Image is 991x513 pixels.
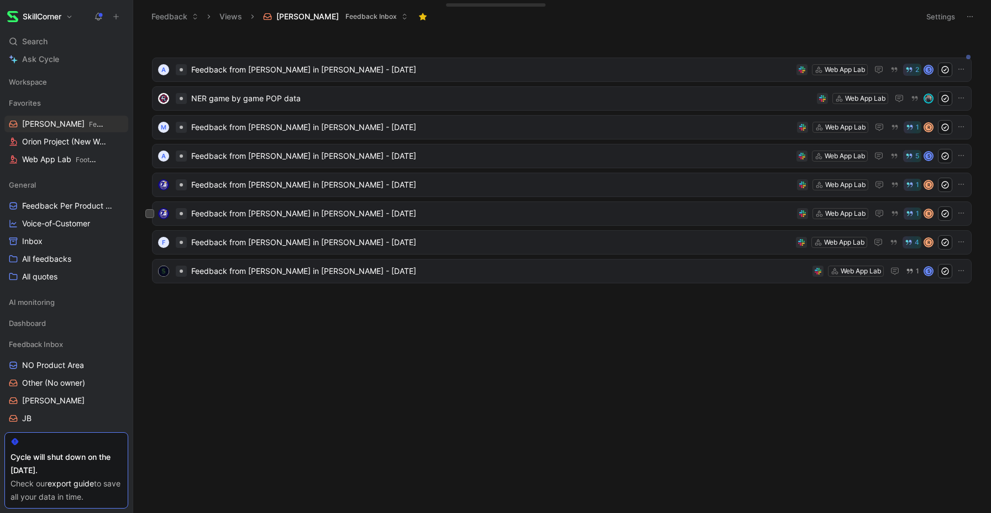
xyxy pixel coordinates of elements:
span: 1 [916,182,919,188]
span: Feedback Inbox [89,120,138,128]
button: 1 [904,121,921,133]
span: JB [22,413,32,424]
span: Ask Cycle [22,53,59,66]
button: 4 [903,236,921,248]
span: Feedback from [PERSON_NAME] in [PERSON_NAME] - [DATE] [191,236,791,249]
div: A [158,151,169,162]
a: NO Product Area [4,357,128,374]
span: [PERSON_NAME] [22,118,106,130]
a: AFeedback from [PERSON_NAME] in [PERSON_NAME] - [DATE]Web App Lab2S [152,58,972,82]
button: 5 [903,150,921,162]
span: Search [22,35,48,48]
div: Web App Lab [841,266,881,277]
span: Voice-of-Customer [22,218,90,229]
a: Orion Project (New Web App) [4,133,128,150]
div: Favorites [4,95,128,111]
span: Football [76,156,101,164]
div: AI monitoring [4,294,128,310]
span: Inbox [22,236,43,247]
button: Views [214,8,247,25]
a: All quotes [4,268,128,285]
div: S [925,267,932,275]
div: Web App Lab [825,64,865,75]
button: 1 [904,208,921,220]
div: R [925,210,932,217]
a: [PERSON_NAME] [4,392,128,409]
button: 1 [904,265,921,277]
span: NO Product Area [22,360,84,371]
a: Ask Cycle [4,51,128,68]
div: Workspace [4,74,128,90]
div: M [158,122,169,133]
span: Feedback Inbox [9,339,63,350]
a: Feedback Per Product Area [4,198,128,214]
div: S [925,66,932,74]
span: Feedback from [PERSON_NAME] in [PERSON_NAME] - [DATE] [191,121,793,134]
span: NER game by game POP data [191,92,812,105]
span: All feedbacks [22,253,71,265]
div: Search [4,33,128,50]
div: R [925,181,932,189]
button: 2 [903,64,921,76]
a: logoFeedback from [PERSON_NAME] in [PERSON_NAME] - [DATE]Web App Lab1R [152,173,972,197]
span: 1 [916,268,919,274]
img: logo [158,179,169,190]
span: Feedback from [PERSON_NAME] in [PERSON_NAME] - [DATE] [191,207,793,220]
button: Feedback [146,8,203,25]
span: Other (No owner) [22,377,85,388]
a: Voice-of-Customer [4,215,128,232]
button: Settings [921,9,960,24]
div: S [925,152,932,160]
button: [PERSON_NAME]Feedback Inbox [258,8,413,25]
div: Feedback Inbox [4,336,128,353]
h1: SkillCorner [23,12,61,22]
button: SkillCornerSkillCorner [4,9,76,24]
img: SkillCorner [7,11,18,22]
div: AI monitoring [4,294,128,314]
span: Feedback from [PERSON_NAME] in [PERSON_NAME] - [DATE] [191,178,793,191]
div: A [158,64,169,75]
div: F [158,237,169,248]
a: Other (No owner) [4,375,128,391]
span: AI monitoring [9,297,55,308]
a: logoFeedback from [PERSON_NAME] in [PERSON_NAME] - [DATE]Web App Lab1R [152,201,972,226]
span: 1 [916,124,919,131]
span: Feedback Inbox [345,11,397,22]
span: General [9,179,36,190]
span: 2 [915,66,919,73]
img: avatar [925,95,932,102]
div: Web App Lab [825,208,866,219]
span: [PERSON_NAME] [22,431,85,442]
div: R [925,239,932,246]
a: Web App LabFootball [4,151,128,168]
span: Favorites [9,97,41,108]
div: Web App Lab [825,151,865,162]
span: All quotes [22,271,57,282]
a: AFeedback from [PERSON_NAME] in [PERSON_NAME] - [DATE]Web App Lab5S [152,144,972,168]
div: Check our to save all your data in time. [11,477,122,504]
a: MFeedback from [PERSON_NAME] in [PERSON_NAME] - [DATE]Web App Lab1R [152,115,972,139]
a: logoFeedback from [PERSON_NAME] in [PERSON_NAME] - [DATE]Web App Lab1S [152,259,972,283]
img: logo [158,266,169,277]
a: logoNER game by game POP dataWeb App Labavatar [152,86,972,111]
span: 5 [915,153,919,159]
span: Dashboard [9,318,46,329]
a: [PERSON_NAME]Feedback Inbox [4,116,128,132]
span: Feedback from [PERSON_NAME] in [PERSON_NAME] - [DATE] [191,265,808,278]
div: Web App Lab [845,93,885,104]
div: Feedback InboxNO Product AreaOther (No owner)[PERSON_NAME]JB[PERSON_NAME][PERSON_NAME][PERSON_NAME] [4,336,128,480]
div: Web App Lab [825,179,866,190]
a: Inbox [4,233,128,250]
div: GeneralFeedback Per Product AreaVoice-of-CustomerInboxAll feedbacksAll quotes [4,177,128,285]
div: Cycle will shut down on the [DATE]. [11,450,122,477]
div: Dashboard [4,315,128,331]
a: export guide [48,479,94,488]
div: Web App Lab [825,122,866,133]
img: logo [158,208,169,219]
span: [PERSON_NAME] [276,11,339,22]
span: Orion Project (New Web App) [22,136,108,148]
div: R [925,123,932,131]
div: Web App Lab [824,237,864,248]
span: 1 [916,210,919,217]
a: [PERSON_NAME] [4,428,128,444]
